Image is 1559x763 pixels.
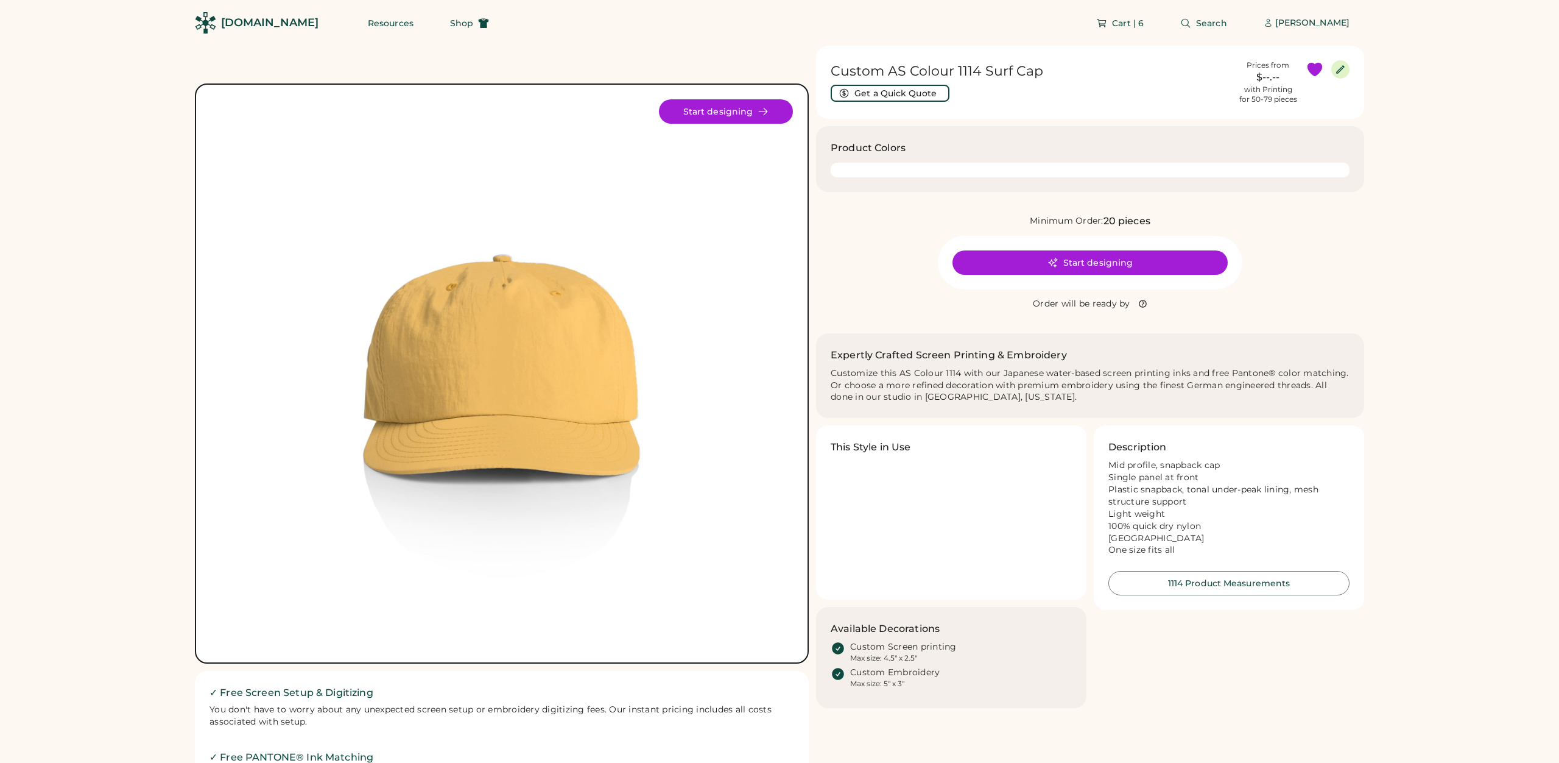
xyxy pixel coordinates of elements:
[435,11,504,35] button: Shop
[450,19,473,27] span: Shop
[221,15,318,30] div: [DOMAIN_NAME]
[228,99,776,648] img: AS Colour 1114 Product Image
[1239,85,1297,104] div: with Printing for 50-79 pieces
[831,85,949,102] button: Get a Quick Quote
[1108,571,1350,595] button: 1114 Product Measurements
[850,679,904,689] div: Max size: 5" x 3"
[1082,11,1158,35] button: Cart | 6
[850,653,917,663] div: Max size: 4.5" x 2.5"
[1108,440,1167,455] h3: Description
[955,463,1068,577] img: Olive Green AS Colour 1114 Surf Hat printed with an image of a mallard holding a baguette in its ...
[831,622,940,636] h3: Available Decorations
[1237,70,1298,85] div: $--.--
[952,250,1228,275] button: Start designing
[228,99,776,648] div: 1114 Style Image
[1275,17,1350,29] div: [PERSON_NAME]
[1247,60,1289,70] div: Prices from
[1166,11,1242,35] button: Search
[850,641,957,653] div: Custom Screen printing
[1196,19,1227,27] span: Search
[1103,214,1150,229] div: 20 pieces
[850,667,940,679] div: Custom Embroidery
[831,63,1230,80] h1: Custom AS Colour 1114 Surf Cap
[1033,298,1130,310] div: Order will be ready by
[209,704,794,728] div: You don't have to worry about any unexpected screen setup or embroidery digitizing fees. Our inst...
[195,12,216,34] img: Rendered Logo - Screens
[831,367,1350,404] div: Customize this AS Colour 1114 with our Japanese water-based screen printing inks and free Pantone...
[831,141,906,155] h3: Product Colors
[353,11,428,35] button: Resources
[659,99,793,124] button: Start designing
[1030,215,1103,227] div: Minimum Order:
[834,463,948,577] img: Ecru color hat with logo printed on a blue background
[1108,460,1350,556] div: Mid profile, snapback cap Single panel at front Plastic snapback, tonal under-peak lining, mesh s...
[831,440,911,455] h3: This Style in Use
[209,686,794,700] h2: ✓ Free Screen Setup & Digitizing
[831,348,1067,363] h2: Expertly Crafted Screen Printing & Embroidery
[1112,19,1144,27] span: Cart | 6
